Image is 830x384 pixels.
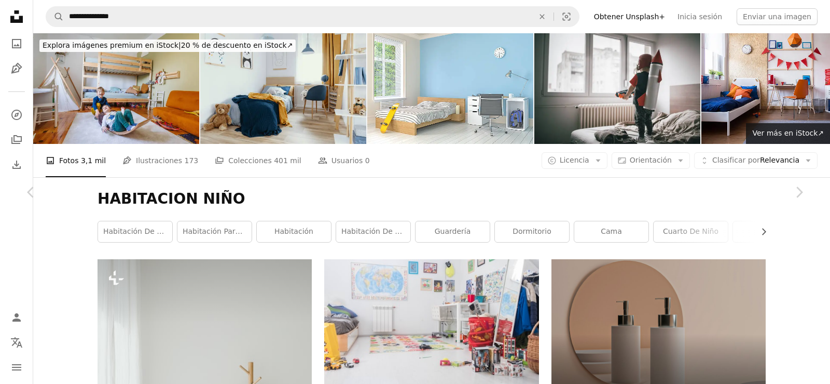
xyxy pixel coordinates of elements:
[324,318,538,327] a: Pila de cajas de juguetes de colores variados
[46,6,579,27] form: Encuentra imágenes en todo el sitio
[98,190,766,208] h1: HABITACION NIÑO
[33,33,199,144] img: Dos niños jugando en su habitación
[46,7,64,27] button: Buscar en Unsplash
[554,7,579,27] button: Búsqueda visual
[712,155,799,166] span: Relevancia
[215,144,301,177] a: Colecciones 401 mil
[416,221,490,242] a: guardería
[318,144,370,177] a: Usuarios 0
[768,142,830,242] a: Siguiente
[654,221,728,242] a: cuarto de niño
[588,8,671,25] a: Obtener Unsplash+
[6,357,27,378] button: Menú
[33,33,302,58] a: Explora imágenes premium en iStock|20 % de descuento en iStock↗
[6,307,27,328] a: Iniciar sesión / Registrarse
[6,33,27,54] a: Fotos
[671,8,728,25] a: Inicia sesión
[746,123,830,144] a: Ver más en iStock↗
[612,152,690,169] button: Orientación
[274,155,301,166] span: 401 mil
[336,221,410,242] a: habitación de los niño
[6,332,27,353] button: Idioma
[534,33,700,144] img: Me voy al espacio
[6,58,27,79] a: Ilustraciones
[98,221,172,242] a: Habitación de los niños
[184,155,198,166] span: 173
[6,104,27,125] a: Explorar
[43,41,293,49] span: 20 % de descuento en iStock ↗
[257,221,331,242] a: habitación
[122,144,198,177] a: Ilustraciones 173
[737,8,818,25] button: Enviar una imagen
[574,221,648,242] a: cama
[365,155,370,166] span: 0
[542,152,607,169] button: Licencia
[733,221,807,242] a: cuarto
[495,221,569,242] a: dormitorio
[752,129,824,137] span: Ver más en iStock ↗
[6,129,27,150] a: Colecciones
[177,221,252,242] a: Habitación para bebés
[754,221,766,242] button: desplazar lista a la derecha
[531,7,554,27] button: Borrar
[200,33,366,144] img: Espacio de trabajo con escritorio y silla en elegante habitación para adolescentes con diseño azu...
[43,41,181,49] span: Explora imágenes premium en iStock |
[367,33,533,144] img: Adolescente habitación
[712,156,760,164] span: Clasificar por
[560,156,589,164] span: Licencia
[630,156,672,164] span: Orientación
[694,152,818,169] button: Clasificar porRelevancia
